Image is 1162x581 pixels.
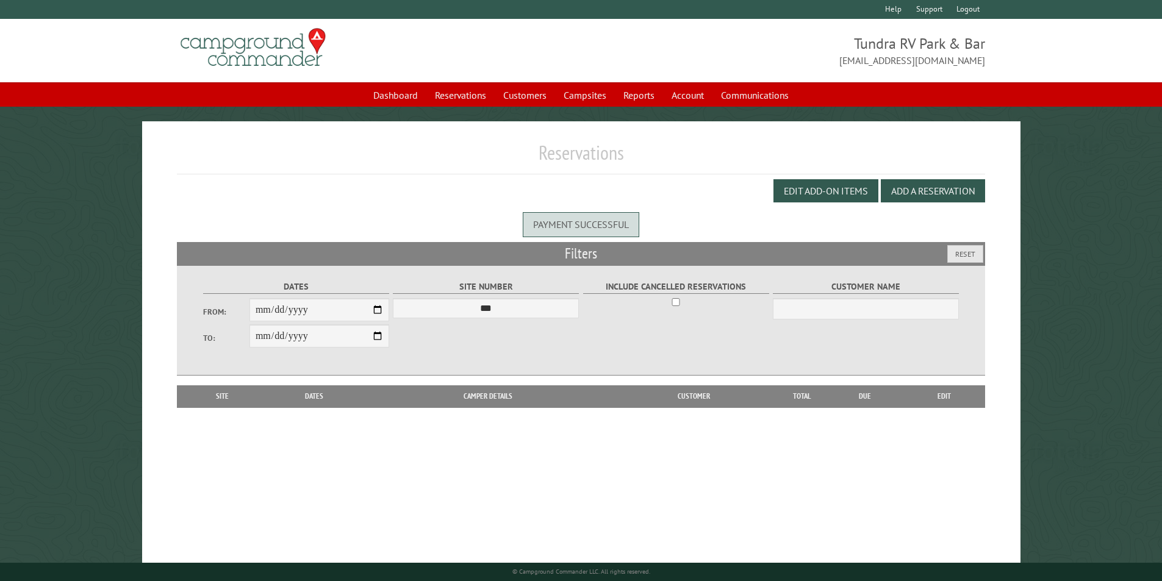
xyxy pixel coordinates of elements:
th: Due [827,385,903,407]
button: Add a Reservation [881,179,985,202]
a: Dashboard [366,84,425,107]
th: Site [183,385,262,407]
label: To: [203,332,249,344]
a: Reservations [428,84,493,107]
th: Camper Details [367,385,609,407]
label: From: [203,306,249,318]
a: Campsites [556,84,614,107]
a: Account [664,84,711,107]
h2: Filters [177,242,986,265]
a: Communications [714,84,796,107]
img: Campground Commander [177,24,329,71]
span: Tundra RV Park & Bar [EMAIL_ADDRESS][DOMAIN_NAME] [581,34,986,68]
h1: Reservations [177,141,986,174]
a: Customers [496,84,554,107]
a: Reports [616,84,662,107]
div: Payment successful [523,212,639,237]
button: Reset [947,245,983,263]
th: Dates [262,385,367,407]
label: Site Number [393,280,579,294]
label: Customer Name [773,280,959,294]
small: © Campground Commander LLC. All rights reserved. [512,568,650,576]
label: Include Cancelled Reservations [583,280,769,294]
th: Customer [609,385,778,407]
button: Edit Add-on Items [773,179,878,202]
th: Edit [903,385,986,407]
label: Dates [203,280,389,294]
th: Total [778,385,827,407]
